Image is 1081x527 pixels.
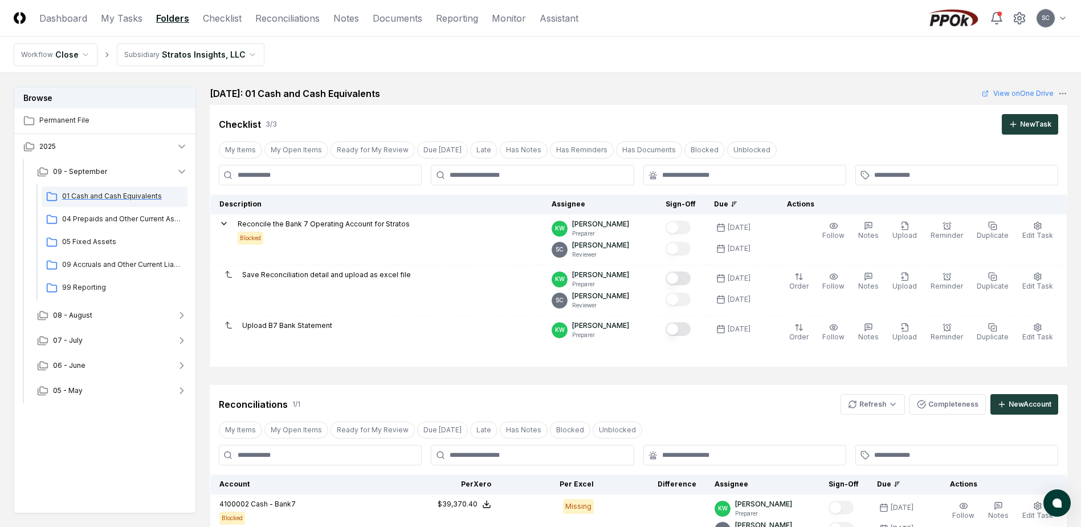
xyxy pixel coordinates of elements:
span: 01 Cash and Cash Equivalents [62,191,183,201]
span: Edit Task [1022,333,1053,341]
span: Follow [822,282,845,290]
span: KW [555,224,565,233]
button: Due Today [417,421,468,439]
span: KW [718,504,728,513]
button: Duplicate [974,321,1011,344]
button: NewTask [1002,114,1058,135]
button: Duplicate [974,270,1011,294]
p: Preparer [735,509,792,518]
th: Assignee [705,475,819,494]
a: Assistant [540,11,578,25]
span: Order [789,282,809,290]
p: [PERSON_NAME] [572,270,629,280]
button: 09 - September [28,159,197,184]
span: 08 - August [53,310,92,321]
a: My Tasks [101,11,142,25]
span: Duplicate [977,333,1009,341]
a: Reporting [436,11,478,25]
a: 05 Fixed Assets [42,232,187,253]
th: Sign-Off [819,475,868,494]
button: Blocked [684,141,725,159]
button: Unblocked [727,141,777,159]
div: Workflow [21,50,53,60]
button: atlas-launcher [1043,489,1071,517]
p: Preparer [572,229,629,238]
span: Notes [858,333,879,341]
span: Cash - Bank7 [251,500,296,508]
button: $39,370.40 [438,499,491,509]
p: Preparer [572,280,629,289]
span: SC [556,245,564,254]
button: Mark complete [666,293,691,306]
span: Edit Task [1022,511,1053,520]
div: [DATE] [728,294,750,305]
span: Edit Task [1022,231,1053,240]
a: 04 Prepaids and Other Current Assets [42,209,187,230]
button: Follow [820,321,847,344]
div: [DATE] [891,502,913,513]
button: Notes [856,321,881,344]
span: Upload [892,282,917,290]
button: Has Reminders [550,141,614,159]
div: 3 / 3 [266,119,277,129]
span: Duplicate [977,282,1009,290]
th: Sign-Off [656,194,705,214]
span: Follow [952,511,974,520]
div: New Task [1020,119,1051,129]
button: Has Notes [500,141,548,159]
span: SC [1042,14,1050,22]
a: Permanent File [14,108,197,133]
button: Follow [820,270,847,294]
div: [DATE] [728,273,750,283]
p: [PERSON_NAME] [572,240,629,250]
button: Mark complete [666,242,691,256]
a: Documents [373,11,422,25]
span: Order [789,333,809,341]
span: KW [555,275,565,283]
span: 04 Prepaids and Other Current Assets [62,214,183,224]
button: Upload [890,270,919,294]
button: Ready for My Review [331,141,415,159]
span: 05 Fixed Assets [62,237,183,247]
button: Due Today [417,141,468,159]
div: [DATE] [728,324,750,334]
a: 09 Accruals and Other Current Liabilities [42,255,187,275]
button: My Items [219,141,262,159]
span: Edit Task [1022,282,1053,290]
button: My Open Items [264,141,328,159]
button: Duplicate [974,219,1011,243]
button: Notes [856,219,881,243]
button: Reminder [928,270,965,294]
button: NewAccount [990,394,1058,415]
p: Reviewer [572,250,629,259]
button: Completeness [909,394,986,415]
span: 06 - June [53,360,85,371]
span: 09 Accruals and Other Current Liabilities [62,260,183,270]
a: Checklist [203,11,242,25]
div: 1 / 1 [292,399,300,410]
button: Mark complete [666,271,691,285]
a: 99 Reporting [42,278,187,298]
p: [PERSON_NAME] [572,321,629,331]
p: [PERSON_NAME] [572,219,629,229]
button: My Open Items [264,421,328,439]
button: Edit Task [1020,270,1055,294]
button: Mark complete [666,221,691,234]
a: Notes [333,11,359,25]
span: Reminder [931,333,963,341]
button: Notes [986,499,1011,523]
p: Save Reconciliation detail and upload as excel file [242,270,411,280]
button: Reminder [928,219,965,243]
a: Reconciliations [255,11,320,25]
button: Order [787,270,811,294]
h2: [DATE]: 01 Cash and Cash Equivalents [210,87,380,100]
span: Follow [822,231,845,240]
div: [DATE] [728,244,750,254]
a: View onOne Drive [982,88,1054,99]
button: Edit Task [1020,499,1055,523]
p: Reviewer [572,301,629,310]
div: 09 - September [28,184,197,303]
button: 07 - July [28,328,197,353]
span: 99 Reporting [62,282,183,293]
div: New Account [1009,399,1051,410]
